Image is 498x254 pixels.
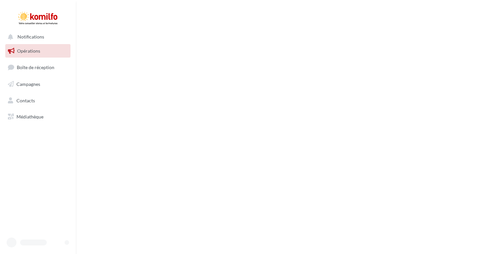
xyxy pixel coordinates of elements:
span: Contacts [16,97,35,103]
a: Campagnes [4,77,72,91]
a: Médiathèque [4,110,72,124]
span: Campagnes [16,81,40,87]
span: Opérations [17,48,40,54]
a: Contacts [4,94,72,108]
span: Notifications [17,34,44,40]
span: Boîte de réception [17,64,54,70]
a: Boîte de réception [4,60,72,74]
a: Opérations [4,44,72,58]
span: Médiathèque [16,114,43,119]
